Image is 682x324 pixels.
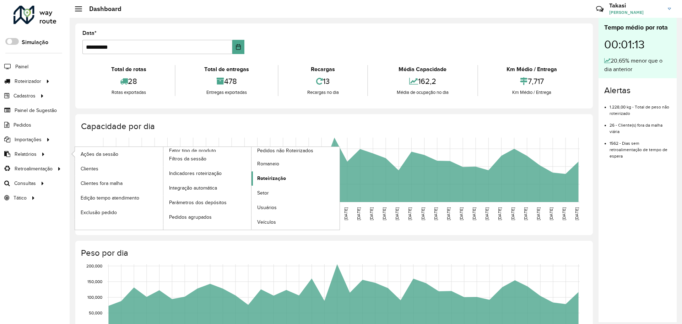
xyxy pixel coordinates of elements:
a: Integração automática [163,181,251,195]
a: Usuários [251,201,340,215]
text: [DATE] [459,207,464,220]
li: 26 - Cliente(s) fora da malha viária [610,117,671,135]
text: [DATE] [395,207,399,220]
text: [DATE] [510,207,515,220]
a: Contato Rápido [592,1,607,17]
div: Total de entregas [177,65,276,74]
li: 1562 - Dias sem retroalimentação de tempo de espera [610,135,671,159]
div: Km Médio / Entrega [480,89,584,96]
h3: Takasi [609,2,662,9]
span: Pedidos não Roteirizados [257,147,313,154]
span: Consultas [14,180,36,187]
span: Setor [257,189,269,197]
a: Edição tempo atendimento [75,191,163,205]
a: Veículos [251,215,340,229]
a: Indicadores roteirização [163,166,251,181]
a: Clientes fora malha [75,176,163,190]
text: [DATE] [523,207,528,220]
div: Recargas [280,65,366,74]
div: Rotas exportadas [84,89,173,96]
h4: Peso por dia [81,248,586,258]
text: 150,000 [87,279,102,284]
button: Choose Date [232,40,245,54]
text: [DATE] [433,207,438,220]
span: Integração automática [169,184,217,192]
a: Ações da sessão [75,147,163,161]
span: [PERSON_NAME] [609,9,662,16]
span: Veículos [257,218,276,226]
text: [DATE] [382,207,386,220]
span: Usuários [257,204,277,211]
span: Relatórios [15,150,37,158]
text: [DATE] [343,207,348,220]
label: Simulação [22,38,48,47]
a: Pedidos agrupados [163,210,251,224]
div: 20,65% menor que o dia anterior [604,57,671,74]
div: 28 [84,74,173,89]
text: 100,000 [87,295,102,299]
span: Pedidos [13,121,31,129]
span: Roteirização [257,175,286,182]
li: 1.228,00 kg - Total de peso não roteirizado [610,99,671,117]
h2: Dashboard [82,5,121,13]
text: [DATE] [562,207,566,220]
text: [DATE] [369,207,374,220]
span: Fator tipo de produto [169,147,216,154]
span: Indicadores roteirização [169,170,222,177]
span: Romaneio [257,160,279,168]
div: 00:01:13 [604,32,671,57]
div: 162,2 [370,74,475,89]
span: Edição tempo atendimento [81,194,139,202]
text: [DATE] [472,207,476,220]
div: Média de ocupação no dia [370,89,475,96]
span: Retroalimentação [15,165,53,172]
text: [DATE] [446,207,451,220]
a: Pedidos não Roteirizados [163,147,340,229]
text: [DATE] [536,207,541,220]
text: [DATE] [574,207,579,220]
span: Clientes [81,165,98,172]
text: [DATE] [356,207,361,220]
text: [DATE] [407,207,412,220]
div: Total de rotas [84,65,173,74]
span: Exclusão pedido [81,209,117,216]
a: Exclusão pedido [75,205,163,219]
div: 7,717 [480,74,584,89]
div: 478 [177,74,276,89]
span: Tático [13,194,27,202]
text: 200,000 [86,264,102,268]
text: [DATE] [421,207,425,220]
span: Cadastros [13,92,36,100]
div: Tempo médio por rota [604,23,671,32]
span: Importações [15,136,42,143]
a: Roteirização [251,171,340,186]
label: Data [82,29,97,37]
div: Recargas no dia [280,89,366,96]
a: Filtros da sessão [163,152,251,166]
div: Entregas exportadas [177,89,276,96]
span: Roteirizador [15,78,41,85]
a: Fator tipo de produto [75,147,251,229]
span: Ações da sessão [81,150,118,158]
span: Painel [15,63,28,70]
text: [DATE] [549,207,553,220]
h4: Alertas [604,85,671,96]
span: Painel de Sugestão [15,107,57,114]
text: [DATE] [497,207,502,220]
span: Clientes fora malha [81,180,123,187]
a: Setor [251,186,340,200]
a: Romaneio [251,157,340,171]
span: Filtros da sessão [169,155,206,163]
text: 50,000 [89,310,102,315]
div: Km Médio / Entrega [480,65,584,74]
a: Parâmetros dos depósitos [163,196,251,210]
div: Média Capacidade [370,65,475,74]
span: Pedidos agrupados [169,213,212,221]
text: [DATE] [485,207,489,220]
a: Clientes [75,161,163,176]
h4: Capacidade por dia [81,121,586,132]
span: Parâmetros dos depósitos [169,199,227,206]
div: 13 [280,74,366,89]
